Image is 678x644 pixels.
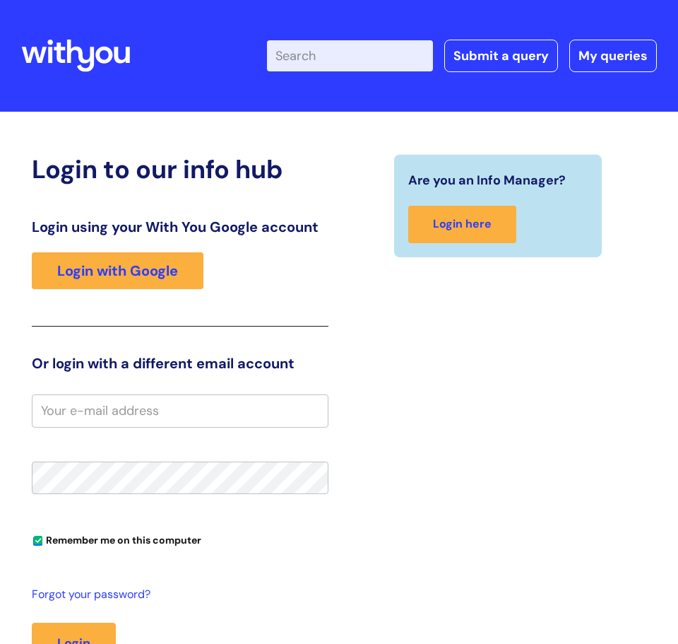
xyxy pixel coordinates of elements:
[32,355,328,372] h3: Or login with a different email account
[32,528,328,551] div: You can uncheck this option if you're logging in from a shared device
[267,40,433,71] input: Search
[33,537,42,546] input: Remember me on this computer
[408,206,516,243] a: Login here
[569,40,657,72] a: My queries
[408,169,566,192] span: Are you an Info Manager?
[32,531,201,546] label: Remember me on this computer
[444,40,558,72] a: Submit a query
[32,585,321,605] a: Forgot your password?
[32,154,328,185] h2: Login to our info hub
[32,218,328,235] h3: Login using your With You Google account
[32,394,328,427] input: Your e-mail address
[32,252,203,289] a: Login with Google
